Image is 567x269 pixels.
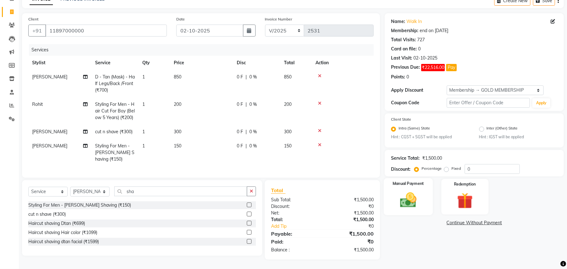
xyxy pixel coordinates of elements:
[249,74,257,80] span: 0 %
[114,186,247,196] input: Search or Scan
[237,129,243,135] span: 0 F
[417,37,425,43] div: 727
[32,129,67,134] span: [PERSON_NAME]
[322,210,378,216] div: ₹1,500.00
[246,74,247,80] span: |
[266,247,322,253] div: Balance :
[174,143,181,149] span: 150
[452,191,478,211] img: _gift.svg
[391,100,446,106] div: Coupon Code
[322,216,378,223] div: ₹1,500.00
[422,155,442,162] div: ₹1,500.00
[28,229,97,236] div: Haircut shaving Hair color (₹1099)
[391,18,405,25] div: Name:
[95,143,134,162] span: Styling For Men - [PERSON_NAME] Shaving (₹150)
[28,25,46,37] button: +91
[246,143,247,149] span: |
[249,129,257,135] span: 0 %
[174,101,181,107] span: 200
[532,98,550,108] button: Apply
[95,74,135,93] span: D - Tan (Mask) - Half Legs/Back /Front (₹700)
[246,101,247,108] span: |
[237,101,243,108] span: 0 F
[322,230,378,238] div: ₹1,500.00
[422,166,442,171] label: Percentage
[28,56,91,70] th: Stylist
[284,101,292,107] span: 200
[418,46,421,52] div: 0
[32,74,67,80] span: [PERSON_NAME]
[322,238,378,245] div: ₹0
[454,181,476,187] label: Redemption
[28,211,66,218] div: cut n shave (₹300)
[246,129,247,135] span: |
[95,129,133,134] span: cut n shave (₹300)
[266,223,332,230] a: Add Tip
[142,129,145,134] span: 1
[176,16,185,22] label: Date
[266,197,322,203] div: Sub Total:
[237,143,243,149] span: 0 F
[399,125,430,133] label: Intra (Same) State
[174,74,181,80] span: 850
[391,64,420,71] div: Previous Due:
[391,74,405,80] div: Points:
[312,56,374,70] th: Action
[28,220,85,227] div: Haircut shaving Dtan (₹699)
[170,56,233,70] th: Price
[332,223,378,230] div: ₹0
[322,197,378,203] div: ₹1,500.00
[249,143,257,149] span: 0 %
[142,143,145,149] span: 1
[413,55,437,61] div: 02-10-2025
[174,129,181,134] span: 300
[391,155,420,162] div: Service Total:
[391,117,411,122] label: Client State
[280,56,312,70] th: Total
[406,18,422,25] a: Walk In
[391,46,417,52] div: Card on file:
[406,74,409,80] div: 0
[28,202,131,209] div: Styling For Men - [PERSON_NAME] Shaving (₹150)
[271,187,286,194] span: Total
[391,37,416,43] div: Total Visits:
[265,16,292,22] label: Invoice Number
[28,16,38,22] label: Client
[233,56,280,70] th: Disc
[237,74,243,80] span: 0 F
[479,134,558,140] small: Hint : IGST will be applied
[142,74,145,80] span: 1
[266,216,322,223] div: Total:
[421,64,445,71] span: ₹22,516.00
[391,27,418,34] div: Membership:
[139,56,170,70] th: Qty
[266,210,322,216] div: Net:
[446,64,457,71] button: Pay
[386,220,563,226] a: Continue Without Payment
[266,203,322,210] div: Discount:
[249,101,257,108] span: 0 %
[284,129,292,134] span: 300
[420,27,448,34] div: end on [DATE]
[32,143,67,149] span: [PERSON_NAME]
[29,44,378,56] div: Services
[451,166,461,171] label: Fixed
[391,87,446,94] div: Apply Discount
[322,203,378,210] div: ₹0
[391,166,411,173] div: Discount:
[391,55,412,61] div: Last Visit:
[447,98,530,108] input: Enter Offer / Coupon Code
[45,25,167,37] input: Search by Name/Mobile/Email/Code
[91,56,139,70] th: Service
[391,134,469,140] small: Hint : CGST + SGST will be applied
[95,101,135,120] span: Styling For Men - Hair Cut For Boy (Below 5 Years) (₹200)
[142,101,145,107] span: 1
[284,143,292,149] span: 150
[393,181,424,187] label: Manual Payment
[28,238,99,245] div: Haircut shaving dtan facial (₹1599)
[266,230,322,238] div: Payable:
[284,74,292,80] span: 850
[395,191,422,210] img: _cash.svg
[322,247,378,253] div: ₹1,500.00
[266,238,322,245] div: Paid:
